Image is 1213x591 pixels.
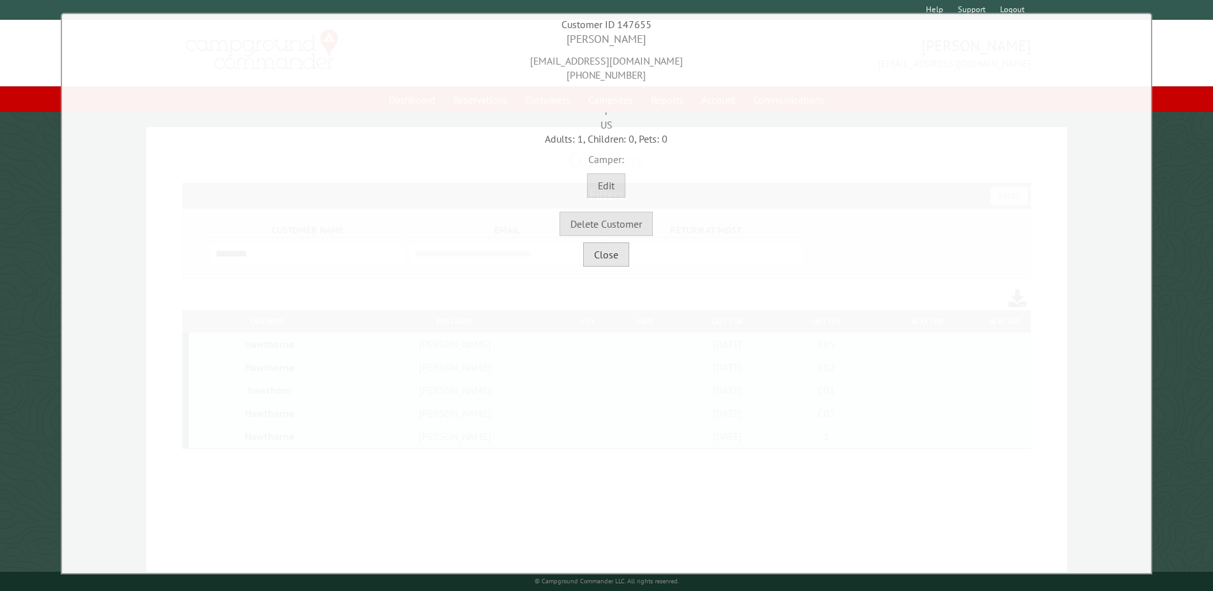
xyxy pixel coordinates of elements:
[65,83,1148,132] div: , US
[65,31,1148,47] div: [PERSON_NAME]
[65,47,1148,83] div: [EMAIL_ADDRESS][DOMAIN_NAME] [PHONE_NUMBER]
[65,146,1148,166] div: Camper:
[587,173,625,198] button: Edit
[560,212,653,236] button: Delete Customer
[65,17,1148,31] div: Customer ID 147655
[65,132,1148,146] div: Adults: 1, Children: 0, Pets: 0
[535,577,679,585] small: © Campground Commander LLC. All rights reserved.
[583,242,629,267] button: Close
